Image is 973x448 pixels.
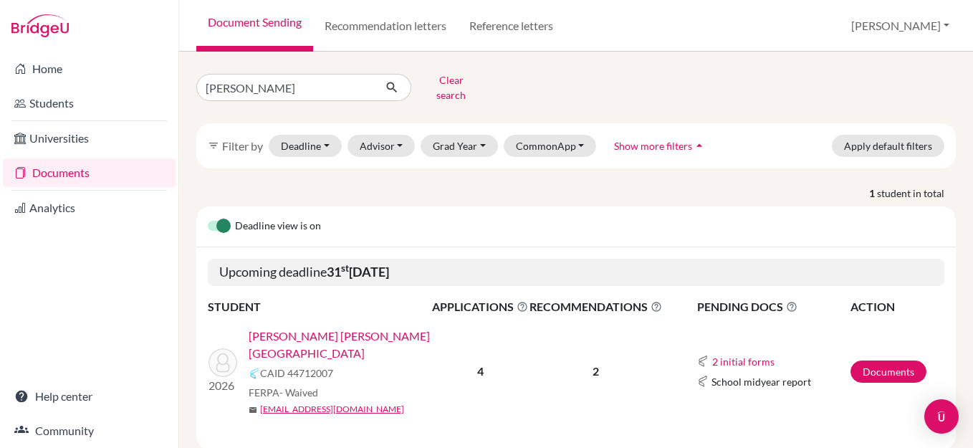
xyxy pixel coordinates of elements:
[477,364,484,378] b: 4
[614,140,692,152] span: Show more filters
[602,135,719,157] button: Show more filtersarrow_drop_up
[411,69,491,106] button: Clear search
[347,135,416,157] button: Advisor
[269,135,342,157] button: Deadline
[3,89,176,118] a: Students
[3,416,176,445] a: Community
[850,297,944,316] th: ACTION
[222,139,263,153] span: Filter by
[692,138,706,153] i: arrow_drop_up
[504,135,597,157] button: CommonApp
[697,356,709,367] img: Common App logo
[235,218,321,235] span: Deadline view is on
[11,14,69,37] img: Bridge-U
[249,385,318,400] span: FERPA
[3,194,176,222] a: Analytics
[208,140,219,151] i: filter_list
[711,374,811,389] span: School midyear report
[877,186,956,201] span: student in total
[529,363,662,380] p: 2
[697,376,709,387] img: Common App logo
[697,298,849,315] span: PENDING DOCS
[924,399,959,434] div: Open Intercom Messenger
[341,262,349,274] sup: st
[3,158,176,187] a: Documents
[279,386,318,399] span: - Waived
[869,186,877,201] strong: 1
[249,328,441,362] a: [PERSON_NAME] [PERSON_NAME][GEOGRAPHIC_DATA]
[421,135,498,157] button: Grad Year
[832,135,944,157] button: Apply default filters
[327,264,389,280] b: 31 [DATE]
[260,403,404,416] a: [EMAIL_ADDRESS][DOMAIN_NAME]
[3,54,176,83] a: Home
[208,348,237,377] img: Castro Montvelisky, Sofía
[845,12,956,39] button: [PERSON_NAME]
[529,298,662,315] span: RECOMMENDATIONS
[850,361,926,383] a: Documents
[208,297,431,316] th: STUDENT
[711,353,775,370] button: 2 initial forms
[208,259,944,286] h5: Upcoming deadline
[196,74,374,101] input: Find student by name...
[3,382,176,411] a: Help center
[208,377,237,394] p: 2026
[249,406,257,414] span: mail
[249,368,260,379] img: Common App logo
[3,124,176,153] a: Universities
[260,366,333,381] span: CAID 44712007
[432,298,528,315] span: APPLICATIONS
